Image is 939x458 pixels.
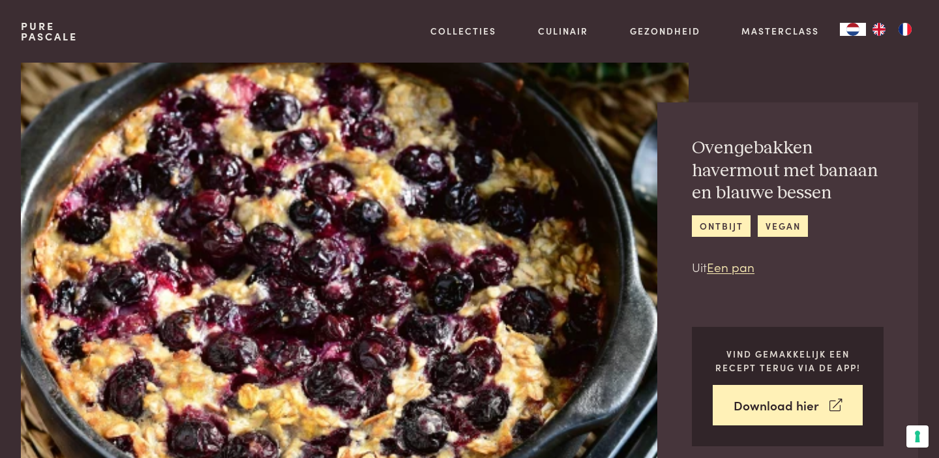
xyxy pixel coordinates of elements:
[906,425,929,448] button: Uw voorkeuren voor toestemming voor trackingtechnologieën
[741,24,819,38] a: Masterclass
[707,258,754,275] a: Een pan
[430,24,496,38] a: Collecties
[840,23,866,36] a: NL
[840,23,918,36] aside: Language selected: Nederlands
[713,347,863,374] p: Vind gemakkelijk een recept terug via de app!
[692,215,751,237] a: ontbijt
[840,23,866,36] div: Language
[21,21,78,42] a: PurePascale
[892,23,918,36] a: FR
[758,215,808,237] a: vegan
[713,385,863,426] a: Download hier
[866,23,918,36] ul: Language list
[538,24,588,38] a: Culinair
[692,258,884,277] p: Uit
[866,23,892,36] a: EN
[692,137,884,205] h2: Ovengebakken havermout met banaan en blauwe bessen
[630,24,700,38] a: Gezondheid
